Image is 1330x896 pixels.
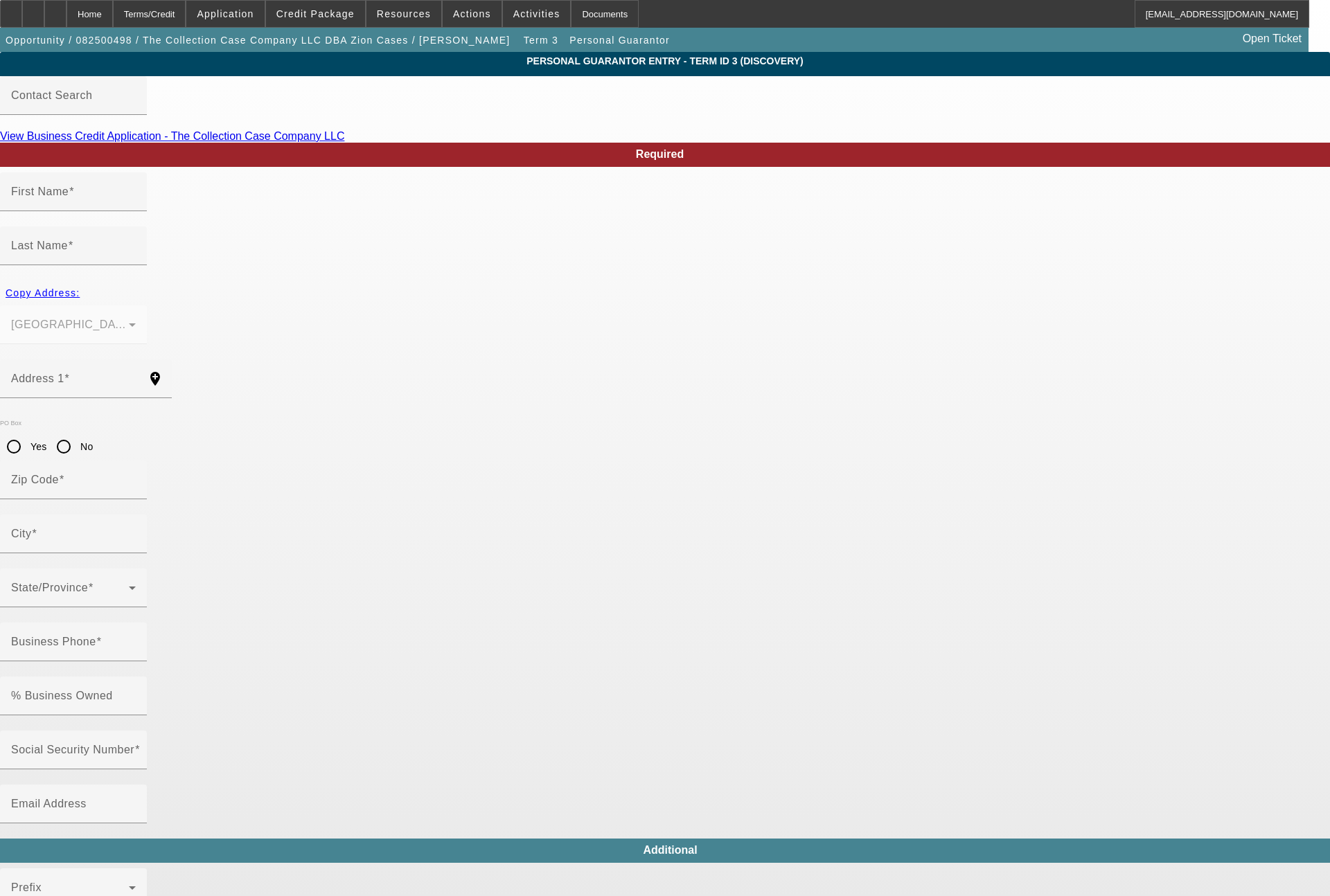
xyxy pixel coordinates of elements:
[566,28,673,53] button: Personal Guarantor
[10,55,1320,66] span: Personal Guarantor Entry - Term ID 3 (Discovery)
[519,28,563,53] button: Term 3
[11,240,68,251] mat-label: Last Name
[186,1,264,27] button: Application
[6,287,80,298] span: Copy Address:
[197,8,254,19] span: Application
[377,8,431,19] span: Resources
[6,35,510,46] span: Opportunity / 082500498 / The Collection Case Company LLC DBA Zion Cases / [PERSON_NAME]
[11,89,92,101] mat-label: Contact Search
[366,1,441,27] button: Resources
[11,744,134,755] mat-label: Social Security Number
[28,440,47,454] label: Yes
[443,1,502,27] button: Actions
[11,690,113,701] mat-label: % Business Owned
[643,844,697,856] span: Additional
[11,528,32,539] mat-label: City
[636,148,684,160] span: Required
[78,440,93,454] label: No
[11,186,69,197] mat-label: First Name
[276,8,355,19] span: Credit Package
[513,8,560,19] span: Activities
[11,636,96,647] mat-label: Business Phone
[11,474,59,485] mat-label: Zip Code
[11,373,64,384] mat-label: Address 1
[139,370,172,387] mat-icon: add_location
[11,582,88,593] mat-label: State/Province
[503,1,571,27] button: Activities
[266,1,365,27] button: Credit Package
[569,35,670,46] span: Personal Guarantor
[524,35,558,46] span: Term 3
[1237,27,1307,51] a: Open Ticket
[11,881,42,893] mat-label: Prefix
[11,798,87,809] mat-label: Email Address
[453,8,491,19] span: Actions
